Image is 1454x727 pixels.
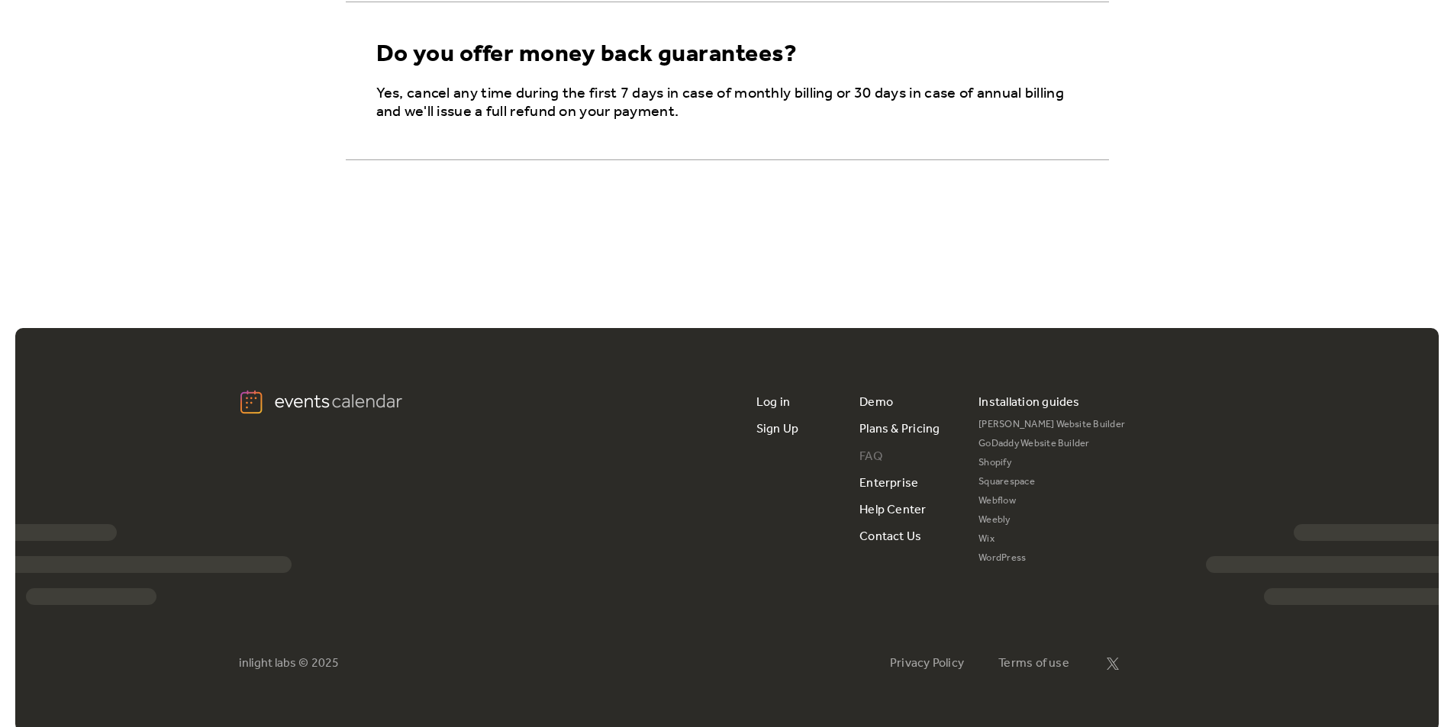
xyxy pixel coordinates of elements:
a: Terms of use [998,656,1069,671]
a: Webflow [978,492,1125,511]
p: Yes, cancel any time during the first 7 days in case of monthly billing or 30 days in case of ann... [376,85,1085,121]
div: inlight labs © [239,656,308,671]
a: Squarespace [978,473,1125,492]
a: Plans & Pricing [859,416,940,442]
a: FAQ [859,443,882,470]
a: Demo [859,389,893,416]
a: [PERSON_NAME] Website Builder [978,416,1125,435]
a: Help Center [859,497,927,523]
a: Enterprise [859,470,918,497]
div: Installation guides [978,389,1080,416]
a: Weebly [978,511,1125,530]
a: Log in [756,389,790,416]
a: Wix [978,530,1125,549]
div: 2025 [311,656,339,671]
a: Privacy Policy [890,656,964,671]
div: Do you offer money back guarantees? [376,40,798,69]
a: Shopify [978,454,1125,473]
a: WordPress [978,549,1125,568]
a: GoDaddy Website Builder [978,435,1125,454]
a: Contact Us [859,523,921,550]
a: Sign Up [756,416,799,442]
